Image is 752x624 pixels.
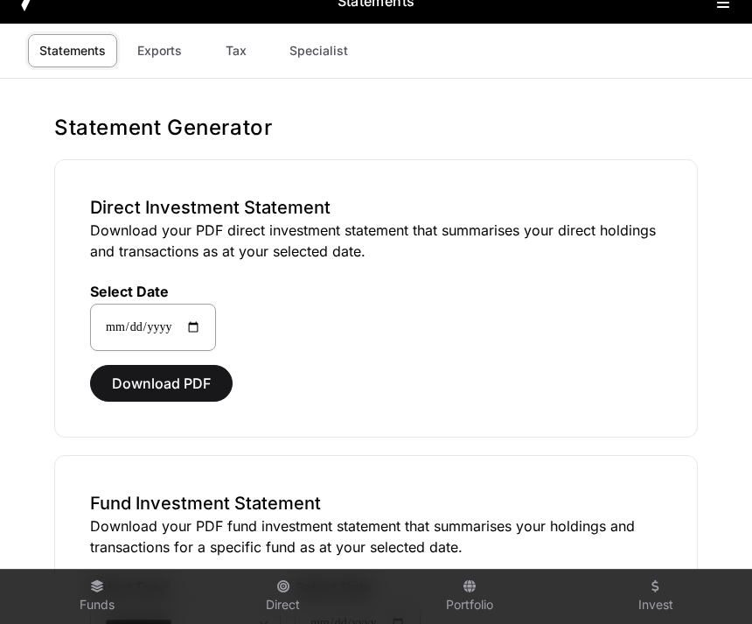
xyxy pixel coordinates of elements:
a: Invest [569,573,742,620]
a: Portfolio [383,573,555,620]
h3: Direct Investment Statement [90,195,662,220]
a: Direct [197,573,369,620]
a: Exports [124,34,194,67]
a: Download PDF [90,382,233,400]
a: Tax [201,34,271,67]
a: Statements [28,34,117,67]
button: Download PDF [90,365,233,402]
span: Download PDF [112,373,211,394]
iframe: Chat Widget [665,540,752,624]
label: Select Date [90,283,216,300]
h1: Statement Generator [54,114,698,142]
h3: Fund Investment Statement [90,491,662,515]
a: Specialist [278,34,359,67]
p: Download your PDF fund investment statement that summarises your holdings and transactions for a ... [90,515,662,557]
p: Download your PDF direct investment statement that summarises your direct holdings and transactio... [90,220,662,262]
a: Funds [10,573,183,620]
